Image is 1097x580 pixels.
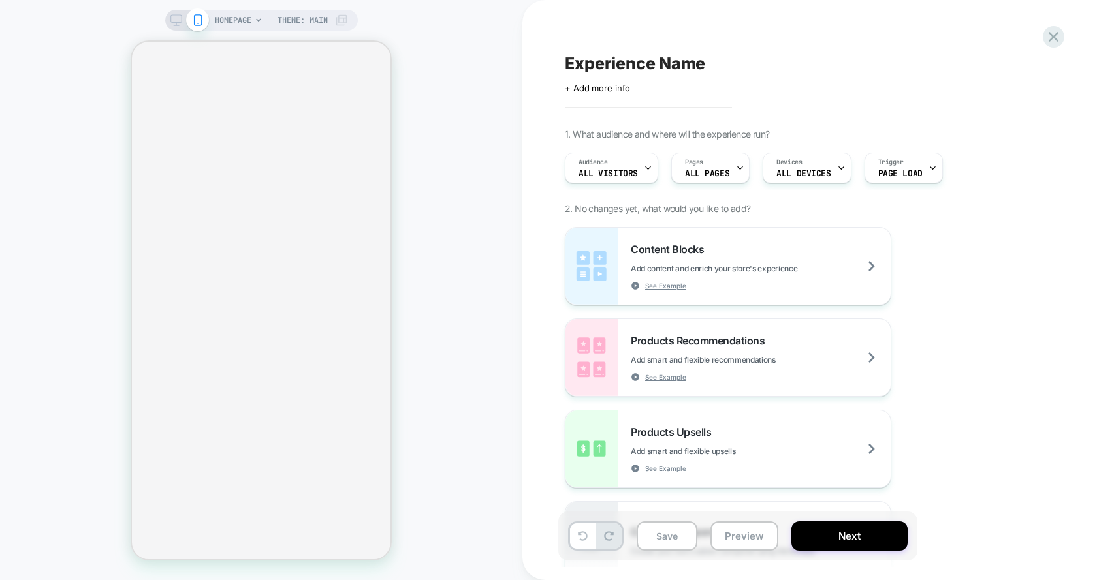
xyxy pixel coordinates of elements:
[565,129,769,140] span: 1. What audience and where will the experience run?
[637,521,697,551] button: Save
[710,521,778,551] button: Preview
[791,521,908,551] button: Next
[631,425,718,438] span: Products Upsells
[631,334,771,347] span: Products Recommendations
[645,373,686,382] span: See Example
[565,83,630,93] span: + Add more info
[278,10,328,31] span: Theme: MAIN
[631,446,801,456] span: Add smart and flexible upsells
[579,169,638,178] span: All Visitors
[631,264,863,273] span: Add content and enrich your store's experience
[776,158,802,167] span: Devices
[215,10,251,31] span: HOMEPAGE
[631,355,841,365] span: Add smart and flexible recommendations
[565,53,705,73] span: Experience Name
[565,203,750,214] span: 2. No changes yet, what would you like to add?
[776,169,831,178] span: ALL DEVICES
[645,464,686,473] span: See Example
[685,158,703,167] span: Pages
[878,158,904,167] span: Trigger
[645,281,686,290] span: See Example
[878,169,923,178] span: Page Load
[685,169,729,178] span: ALL PAGES
[579,158,608,167] span: Audience
[631,243,710,256] span: Content Blocks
